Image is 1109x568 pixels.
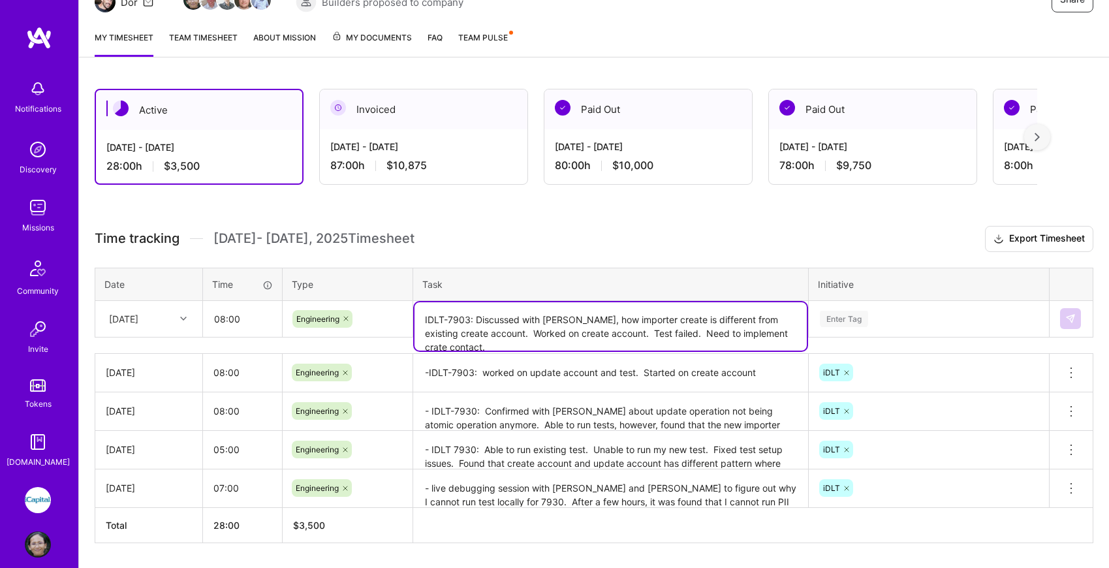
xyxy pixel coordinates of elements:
[823,483,840,493] span: iDLT
[818,277,1040,291] div: Initiative
[106,404,192,418] div: [DATE]
[779,100,795,116] img: Paid Out
[106,443,192,456] div: [DATE]
[25,136,51,163] img: discovery
[555,159,742,172] div: 80:00 h
[414,394,807,430] textarea: - IDLT-7930: Confirmed with [PERSON_NAME] about update operation not being atomic operation anymo...
[779,159,966,172] div: 78:00 h
[458,33,508,42] span: Team Pulse
[203,432,282,467] input: HH:MM
[332,31,412,45] span: My Documents
[106,366,192,379] div: [DATE]
[296,483,339,493] span: Engineering
[96,90,302,130] div: Active
[612,159,653,172] span: $10,000
[25,487,51,513] img: iCapital: Build and maintain RESTful API
[203,471,282,505] input: HH:MM
[17,284,59,298] div: Community
[25,397,52,411] div: Tokens
[820,309,868,329] div: Enter Tag
[169,31,238,57] a: Team timesheet
[779,140,966,153] div: [DATE] - [DATE]
[28,342,48,356] div: Invite
[296,406,339,416] span: Engineering
[106,481,192,495] div: [DATE]
[25,316,51,342] img: Invite
[20,163,57,176] div: Discovery
[25,531,51,558] img: User Avatar
[414,471,807,507] textarea: - live debugging session with [PERSON_NAME] and [PERSON_NAME] to figure out why I cannot run test...
[109,312,138,326] div: [DATE]
[212,277,273,291] div: Time
[330,140,517,153] div: [DATE] - [DATE]
[823,368,840,377] span: iDLT
[296,445,339,454] span: Engineering
[386,159,427,172] span: $10,875
[25,195,51,221] img: teamwork
[95,230,180,247] span: Time tracking
[993,232,1004,246] i: icon Download
[164,159,200,173] span: $3,500
[22,253,54,284] img: Community
[30,379,46,392] img: tokens
[320,89,527,129] div: Invoiced
[180,315,187,322] i: icon Chevron
[414,432,807,468] textarea: - IDLT 7930: Able to run existing test. Unable to run my new test. Fixed test setup issues. Found...
[823,445,840,454] span: iDLT
[414,302,807,351] textarea: IDLT-7903: Discussed with [PERSON_NAME], how importer create is different from existing create ac...
[22,487,54,513] a: iCapital: Build and maintain RESTful API
[106,159,292,173] div: 28:00 h
[458,31,512,57] a: Team Pulse
[1004,100,1020,116] img: Paid Out
[203,355,282,390] input: HH:MM
[293,520,325,531] span: $ 3,500
[25,76,51,102] img: bell
[106,140,292,154] div: [DATE] - [DATE]
[203,507,283,543] th: 28:00
[1035,133,1040,142] img: right
[213,230,414,247] span: [DATE] - [DATE] , 2025 Timesheet
[95,31,153,57] a: My timesheet
[985,226,1093,252] button: Export Timesheet
[330,159,517,172] div: 87:00 h
[22,531,54,558] a: User Avatar
[332,31,412,57] a: My Documents
[253,31,316,57] a: About Mission
[428,31,443,57] a: FAQ
[413,268,809,300] th: Task
[296,314,339,324] span: Engineering
[330,100,346,116] img: Invoiced
[113,101,129,116] img: Active
[22,221,54,234] div: Missions
[7,455,70,469] div: [DOMAIN_NAME]
[769,89,976,129] div: Paid Out
[823,406,840,416] span: iDLT
[836,159,871,172] span: $9,750
[555,100,570,116] img: Paid Out
[555,140,742,153] div: [DATE] - [DATE]
[283,268,413,300] th: Type
[95,268,203,300] th: Date
[1065,313,1076,324] img: Submit
[414,355,807,391] textarea: -IDLT-7903: worked on update account and test. Started on create account
[296,368,339,377] span: Engineering
[26,26,52,50] img: logo
[95,507,203,543] th: Total
[15,102,61,116] div: Notifications
[204,302,281,336] input: HH:MM
[544,89,752,129] div: Paid Out
[25,429,51,455] img: guide book
[203,394,282,428] input: HH:MM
